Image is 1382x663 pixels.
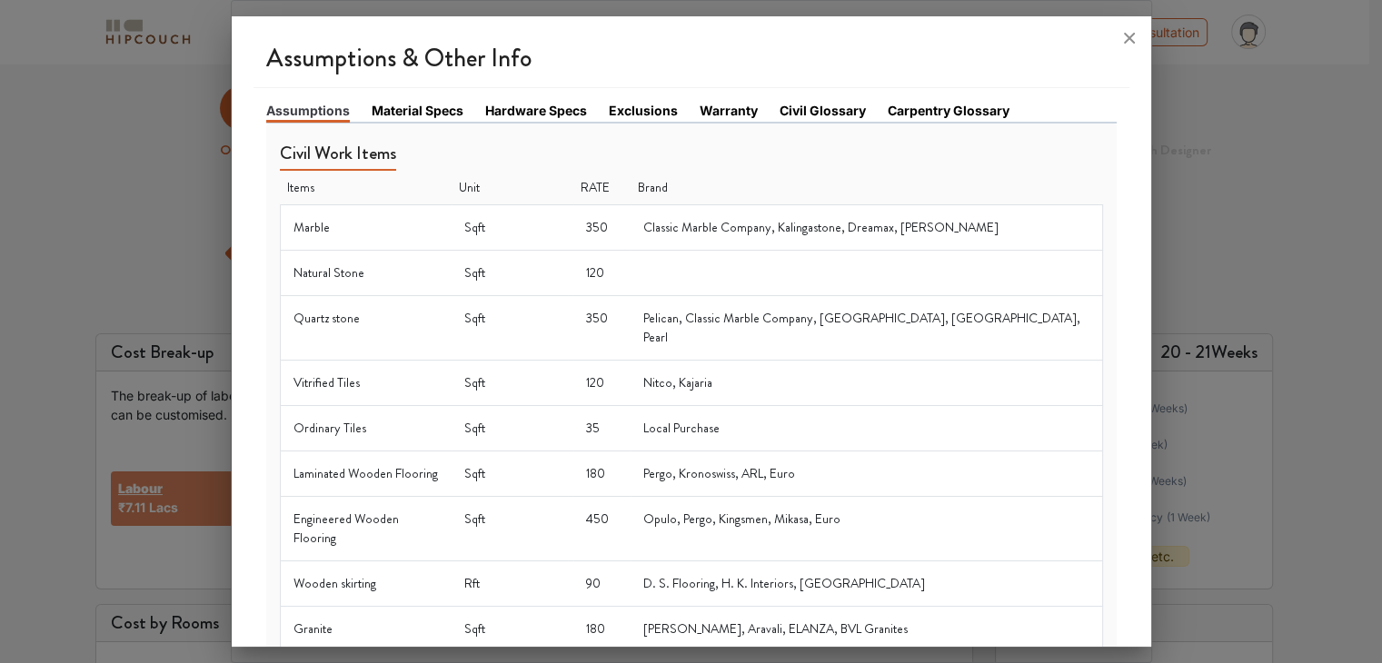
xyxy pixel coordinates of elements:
td: Granite [280,606,452,651]
td: Engineered Wooden Flooring [280,496,452,560]
td: Sqft [452,606,573,651]
a: Exclusions [609,101,678,120]
td: 120 [573,360,631,405]
td: Laminated Wooden Flooring [280,450,452,496]
td: 120 [573,250,631,295]
td: 450 [573,496,631,560]
td: Sqft [452,295,573,360]
td: [PERSON_NAME], Aravali, ELANZA, BVL Granites [631,606,1102,651]
td: Sqft [452,250,573,295]
a: Warranty [700,101,758,120]
td: Nitco, Kajaria [631,360,1102,405]
td: 90 [573,560,631,606]
td: Sqft [452,360,573,405]
td: 35 [573,405,631,450]
td: Ordinary Tiles [280,405,452,450]
th: Brand [631,171,1102,205]
td: Rft [452,560,573,606]
a: Material Specs [372,101,463,120]
td: D. S. Flooring, H. K. Interiors, [GEOGRAPHIC_DATA] [631,560,1102,606]
th: RATE [573,171,631,205]
td: Natural Stone [280,250,452,295]
td: Sqft [452,496,573,560]
th: Unit [452,171,573,205]
a: Assumptions [266,101,350,123]
a: Civil Glossary [780,101,866,120]
td: Marble [280,204,452,250]
th: Items [280,171,452,205]
td: Pelican, Classic Marble Company, [GEOGRAPHIC_DATA], [GEOGRAPHIC_DATA], Pearl [631,295,1102,360]
td: Sqft [452,405,573,450]
td: Sqft [452,450,573,496]
td: Local Purchase [631,405,1102,450]
td: Quartz stone [280,295,452,360]
td: Wooden skirting [280,560,452,606]
td: 180 [573,450,631,496]
td: Classic Marble Company, Kalingastone, Dreamax, [PERSON_NAME] [631,204,1102,250]
td: Opulo, Pergo, Kingsmen, Mikasa, Euro [631,496,1102,560]
a: Carpentry Glossary [888,101,1009,120]
td: 350 [573,295,631,360]
td: Vitrified Tiles [280,360,452,405]
td: Pergo, Kronoswiss, ARL, Euro [631,450,1102,496]
td: Sqft [452,204,573,250]
td: 350 [573,204,631,250]
a: Hardware Specs [485,101,587,120]
h5: Civil Work Items [280,143,396,171]
td: 180 [573,606,631,651]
